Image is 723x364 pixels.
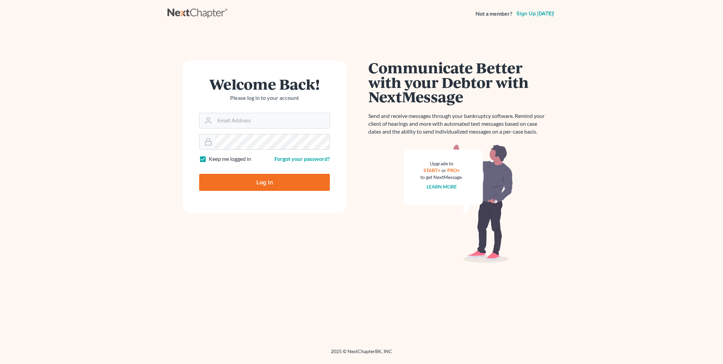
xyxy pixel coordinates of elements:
[199,77,330,91] h1: Welcome Back!
[423,167,440,173] a: START+
[420,174,463,181] div: to get NextMessage.
[515,11,556,16] a: Sign up [DATE]!
[199,174,330,191] input: Log In
[427,184,457,189] a: Learn more
[476,10,512,18] strong: Not a member?
[215,113,330,128] input: Email Address
[209,155,251,163] label: Keep me logged in
[368,112,549,136] p: Send and receive messages through your bankruptcy software. Remind your client of hearings and mo...
[404,144,513,263] img: nextmessage_bg-59042aed3d76b12b5cd301f8e5b87938c9018125f34e5fa2b7a6b67550977c72.svg
[199,94,330,102] p: Please log in to your account
[274,155,330,162] a: Forgot your password?
[447,167,460,173] a: PRO+
[441,167,446,173] span: or
[167,348,556,360] div: 2025 © NextChapterBK, INC
[368,60,549,104] h1: Communicate Better with your Debtor with NextMessage
[420,160,463,167] div: Upgrade to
